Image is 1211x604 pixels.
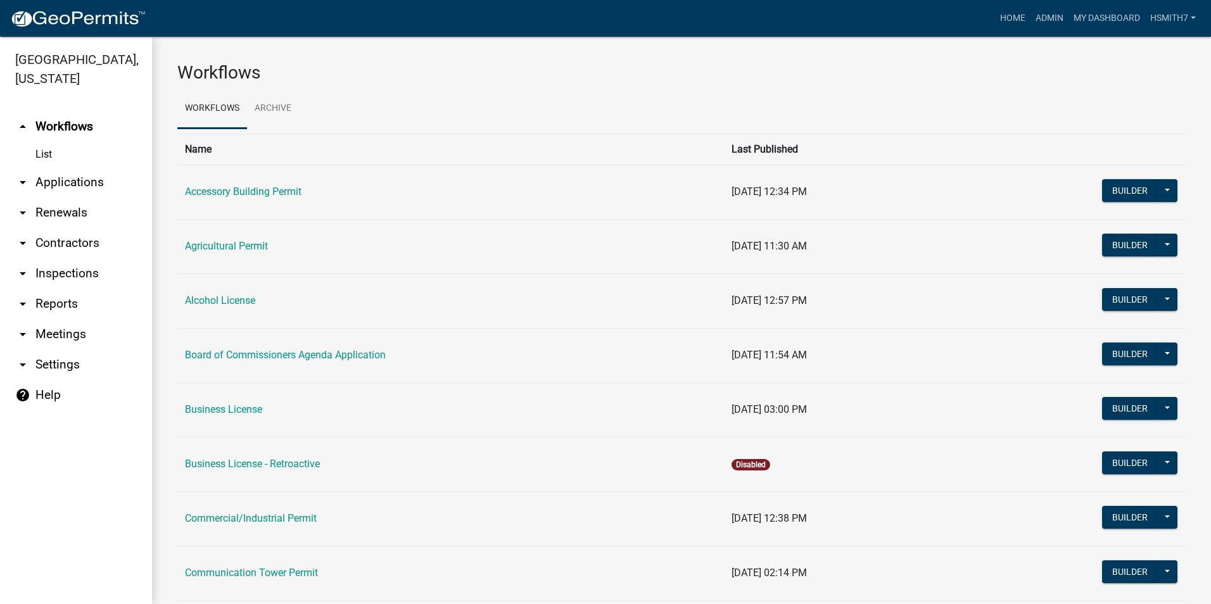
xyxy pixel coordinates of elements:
[732,349,807,361] span: [DATE] 11:54 AM
[15,357,30,372] i: arrow_drop_down
[185,240,268,252] a: Agricultural Permit
[1102,451,1158,474] button: Builder
[15,296,30,311] i: arrow_drop_down
[185,512,317,524] a: Commercial/Industrial Permit
[177,134,724,165] th: Name
[732,459,770,470] span: Disabled
[1068,6,1145,30] a: My Dashboard
[732,240,807,252] span: [DATE] 11:30 AM
[1102,288,1158,311] button: Builder
[732,186,807,198] span: [DATE] 12:34 PM
[1102,179,1158,202] button: Builder
[15,236,30,251] i: arrow_drop_down
[732,294,807,306] span: [DATE] 12:57 PM
[732,403,807,415] span: [DATE] 03:00 PM
[185,186,301,198] a: Accessory Building Permit
[732,512,807,524] span: [DATE] 12:38 PM
[15,205,30,220] i: arrow_drop_down
[1102,397,1158,420] button: Builder
[177,89,247,129] a: Workflows
[1102,506,1158,529] button: Builder
[724,134,953,165] th: Last Published
[1102,234,1158,256] button: Builder
[15,327,30,342] i: arrow_drop_down
[185,458,320,470] a: Business License - Retroactive
[185,567,318,579] a: Communication Tower Permit
[185,349,386,361] a: Board of Commissioners Agenda Application
[247,89,299,129] a: Archive
[185,403,262,415] a: Business License
[15,175,30,190] i: arrow_drop_down
[15,266,30,281] i: arrow_drop_down
[1102,343,1158,365] button: Builder
[177,62,1186,84] h3: Workflows
[1030,6,1068,30] a: Admin
[732,567,807,579] span: [DATE] 02:14 PM
[15,119,30,134] i: arrow_drop_up
[1145,6,1201,30] a: hsmith7
[995,6,1030,30] a: Home
[15,387,30,403] i: help
[1102,560,1158,583] button: Builder
[185,294,255,306] a: Alcohol License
